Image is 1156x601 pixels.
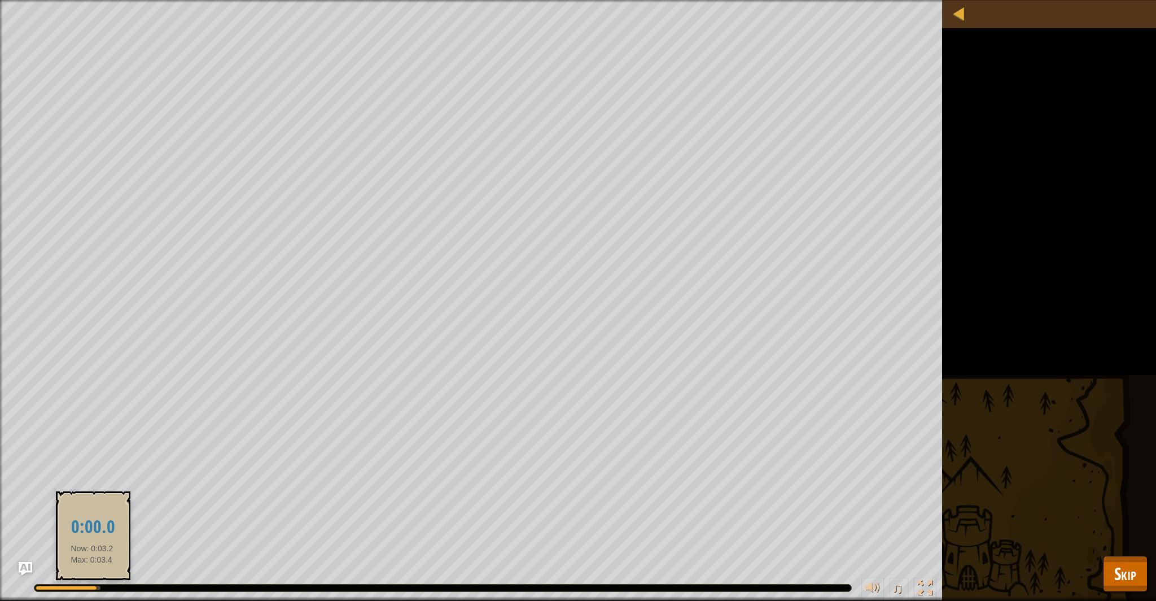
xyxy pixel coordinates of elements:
span: Skip [1114,562,1136,585]
button: Adjust volume [861,578,884,601]
button: Skip [1103,556,1148,592]
button: Toggle fullscreen [914,578,936,601]
button: Ask AI [19,562,32,576]
span: ♫ [892,580,903,596]
h2: 0:00.0 [71,517,115,537]
button: ♫ [890,578,909,601]
div: Now: 0:03.2 Max: 0:03.4 [63,501,123,570]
